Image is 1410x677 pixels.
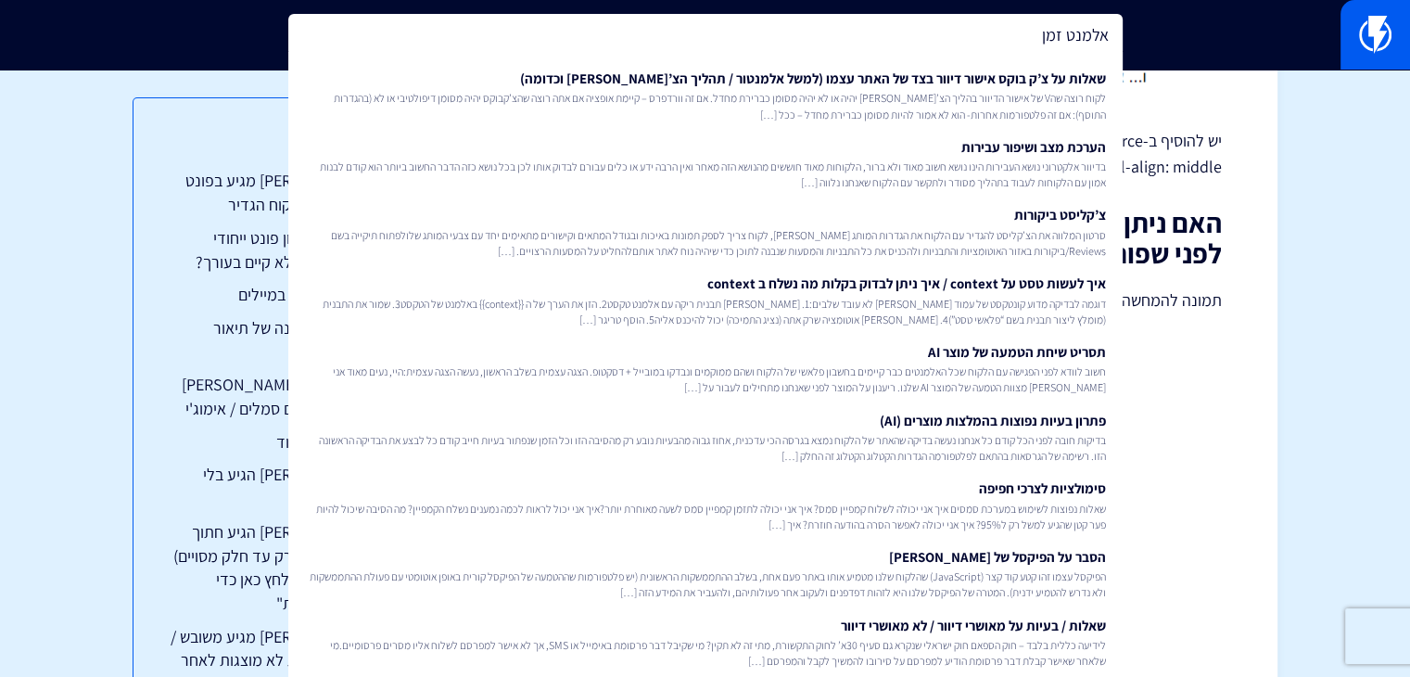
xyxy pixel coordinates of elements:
[305,296,1106,327] span: דוגמה לבדיקה מדוע קונטקסט של עמוד [PERSON_NAME] לא עובד שלבים:1. [PERSON_NAME] תבנית ריקה עם אלמנ...
[298,335,1113,403] a: תסריט שיחת הטמעה של מוצר AIחשוב לוודא לפני הפגישה עם הלקוח שכל האלמנטים כבר קיימים בחשבון פלאשי ש...
[171,135,376,160] h3: תוכן
[298,540,1113,608] a: הסבר על הפיקסל של [PERSON_NAME]הפיקסל עצמו זהו קטע קוד קצר (JavaScript) שהלקוח שלנו מטמיע אותו בא...
[305,501,1106,532] span: שאלות נפוצות לשימוש במערכת סמסים איך אני יכולה לשלוח קמפיין סמס? איך אני יכולה לתזמן קמפיין סמס ל...
[305,159,1106,190] span: בדיוור אלקטרוני נושא העבירות הינו נושא חשוב מאוד ולא ברור, הלקוחות מאוד חוששים מהנושא הזה מאחר וא...
[305,364,1106,395] span: חשוב לוודא לפני הפגישה עם הלקוח שכל האלמנטים כבר קיימים בחשבון פלאשי של הלקוח ושהם ממוקמים ונבדקו...
[298,471,1113,540] a: סימולציות לצרכי חפיפהשאלות נפוצות לשימוש במערכת סמסים איך אני יכולה לשלוח קמפיין סמס? איך אני יכו...
[305,90,1106,121] span: לקוח רוצה שהV של אישור הדיוור בהליך הצ’[PERSON_NAME] יהיה או לא יהיה מסומן כברירת מחדל. אם זה וור...
[171,169,376,216] a: [PERSON_NAME] מגיע בפונט שונה ממה שלקוח הגדיר
[171,463,376,510] a: [PERSON_NAME] הגיע בלי תמונות
[288,14,1123,57] input: חיפוש מהיר...
[171,373,376,420] a: מופיע במייל [PERSON_NAME] שאלה – במקום סמלים / אימוג'י
[171,226,376,274] a: האם ניתן לטעון פונט ייחודי שלקוח רכש שלא קיים בעורך?
[305,227,1106,259] span: סרטון המלווה את הצ’קליסט להגדיר עם הלקוח את הגדרות המותג [PERSON_NAME], לקוח צריך לספק תמונות באי...
[305,637,1106,669] span: לידיעה כללית בלבד – חוק הספאם חוק ישראלי שנקרא גם סעיף 30א’ לחוק התקשורת, מתי זה לא תקין? מי שקיב...
[298,130,1113,198] a: הערכת מצב ושיפור עבירותבדיוור אלקטרוני נושא העבירות הינו נושא חשוב מאוד ולא ברור, הלקוחות מאוד חו...
[171,520,376,616] a: [PERSON_NAME] הגיע חתוך (כלומר רואים רק עד חלק מסויים) ורשום לנמען "לחץ כאן כדי להמשיך לראות"
[171,283,376,307] a: תצוגת מחירים במיילים
[305,432,1106,464] span: בדיקות חובה לפני הכל קודם כל אנחנו נעשה בדיקה שהאתר של הלקוח נמצא בגרסה הכי עדכנית, אחוז גבוה מהב...
[298,403,1113,472] a: פתרון בעיות נפוצות בהמלצות מוצרים (AI)בדיקות חובה לפני הכל קודם כל אנחנו נעשה בדיקה שהאתר של הלקו...
[305,568,1106,600] span: הפיקסל עצמו זהו קטע קוד קצר (JavaScript) שהלקוח שלנו מטמיע אותו באתר פעם אחת, בשלב ההתממשקות הראש...
[298,61,1113,130] a: שאלות על צ’ק בוקס אישור דיוור בצד של האתר עצמו (למשל אלמנטור / תהליך הצ’[PERSON_NAME] וכדומה)לקוח...
[298,608,1113,677] a: שאלות / בעיות על מאושרי דיוור / לא מאושרי דיוורלידיעה כללית בלבד – חוק הספאם חוק ישראלי שנקרא גם ...
[171,430,376,454] a: מופיע במייל קוד
[171,316,376,364] a: תצוגה לא תקינה של תיאור המוצר
[298,266,1113,335] a: איך לעשות טסט על context / איך ניתן לבדוק בקלות מה נשלח ב contextדוגמה לבדיקה מדוע קונטקסט של עמו...
[298,198,1113,266] a: צ’קליסט ביקורותסרטון המלווה את הצ’קליסט להגדיר עם הלקוח את הגדרות המותג [PERSON_NAME], לקוח צריך ...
